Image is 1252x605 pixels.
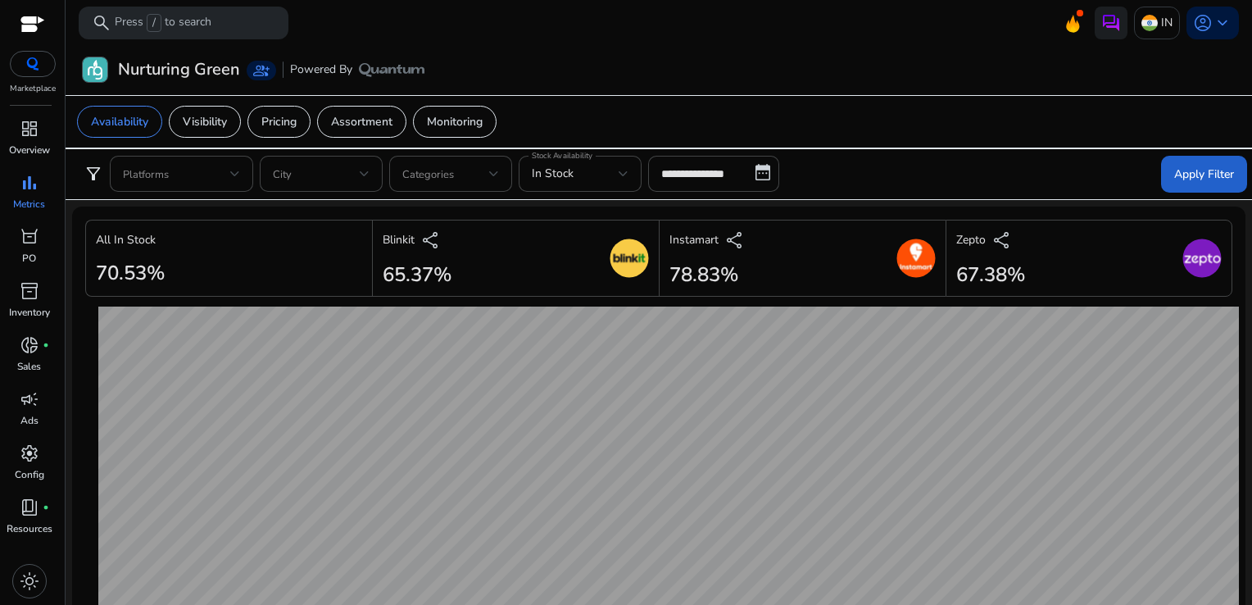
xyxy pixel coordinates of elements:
[725,230,745,250] span: share
[15,467,44,482] p: Config
[532,150,592,161] mat-label: Stock Availability
[147,14,161,32] span: /
[669,231,719,248] p: Instamart
[383,263,451,287] h2: 65.37%
[669,263,745,287] h2: 78.83%
[118,60,240,80] h3: Nurturing Green
[20,173,39,193] span: bar_chart
[383,231,415,248] p: Blinkit
[992,230,1012,250] span: share
[91,113,148,130] p: Availability
[183,113,227,130] p: Visibility
[43,504,49,511] span: fiber_manual_record
[20,227,39,247] span: orders
[20,389,39,409] span: campaign
[92,13,111,33] span: search
[9,143,50,157] p: Overview
[10,83,56,95] p: Marketplace
[1161,156,1247,193] button: Apply Filter
[7,521,52,536] p: Resources
[427,113,483,130] p: Monitoring
[9,305,50,320] p: Inventory
[20,571,39,591] span: light_mode
[956,231,986,248] p: Zepto
[1213,13,1232,33] span: keyboard_arrow_down
[1161,8,1173,37] p: IN
[20,119,39,139] span: dashboard
[20,444,39,463] span: settings
[84,164,103,184] span: filter_alt
[261,113,297,130] p: Pricing
[20,335,39,355] span: donut_small
[290,61,352,78] span: Powered By
[1174,166,1234,183] span: Apply Filter
[20,281,39,301] span: inventory_2
[253,62,270,79] span: group_add
[421,230,441,250] span: share
[96,231,156,248] p: All In Stock
[96,262,165,285] h2: 70.53%
[20,413,39,428] p: Ads
[1141,15,1158,31] img: in.svg
[115,14,211,32] p: Press to search
[1193,13,1213,33] span: account_circle
[532,166,574,181] span: In Stock
[43,342,49,348] span: fiber_manual_record
[20,498,39,517] span: book_4
[17,359,41,374] p: Sales
[331,113,392,130] p: Assortment
[18,57,48,71] img: QC-logo.svg
[13,197,45,212] p: Metrics
[956,263,1025,287] h2: 67.38%
[22,251,36,266] p: PO
[247,61,276,80] a: group_add
[83,57,107,82] img: Nurturing Green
